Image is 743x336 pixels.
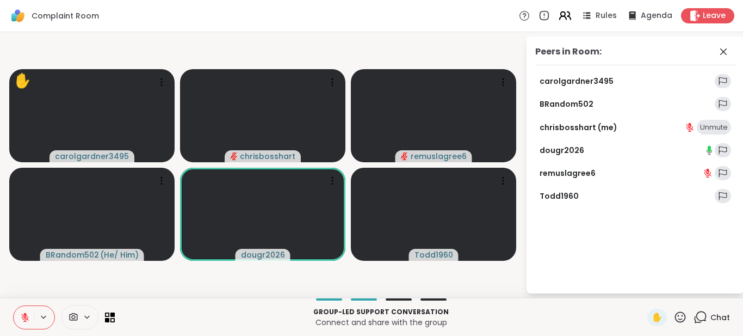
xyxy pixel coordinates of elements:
[55,151,129,162] span: carolgardner3495
[703,10,726,21] span: Leave
[121,307,641,317] p: Group-led support conversation
[32,10,99,21] span: Complaint Room
[540,191,579,201] a: Todd1960
[535,45,602,58] div: Peers in Room:
[121,317,641,328] p: Connect and share with the group
[697,120,731,135] div: Unmute
[414,249,453,260] span: Todd1960
[596,10,617,21] span: Rules
[540,168,596,179] a: remuslagree6
[710,312,730,323] span: Chat
[540,99,593,109] a: BRandom502
[401,152,408,160] span: audio-muted
[100,249,139,260] span: ( He/ Him )
[540,122,617,133] a: chrisbosshart (me)
[641,10,672,21] span: Agenda
[240,151,295,162] span: chrisbosshart
[540,145,584,156] a: dougr2026
[241,249,285,260] span: dougr2026
[540,76,614,87] a: carolgardner3495
[46,249,99,260] span: BRandom502
[230,152,238,160] span: audio-muted
[14,70,31,91] div: ✋
[411,151,467,162] span: remuslagree6
[652,311,662,324] span: ✋
[9,7,27,25] img: ShareWell Logomark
